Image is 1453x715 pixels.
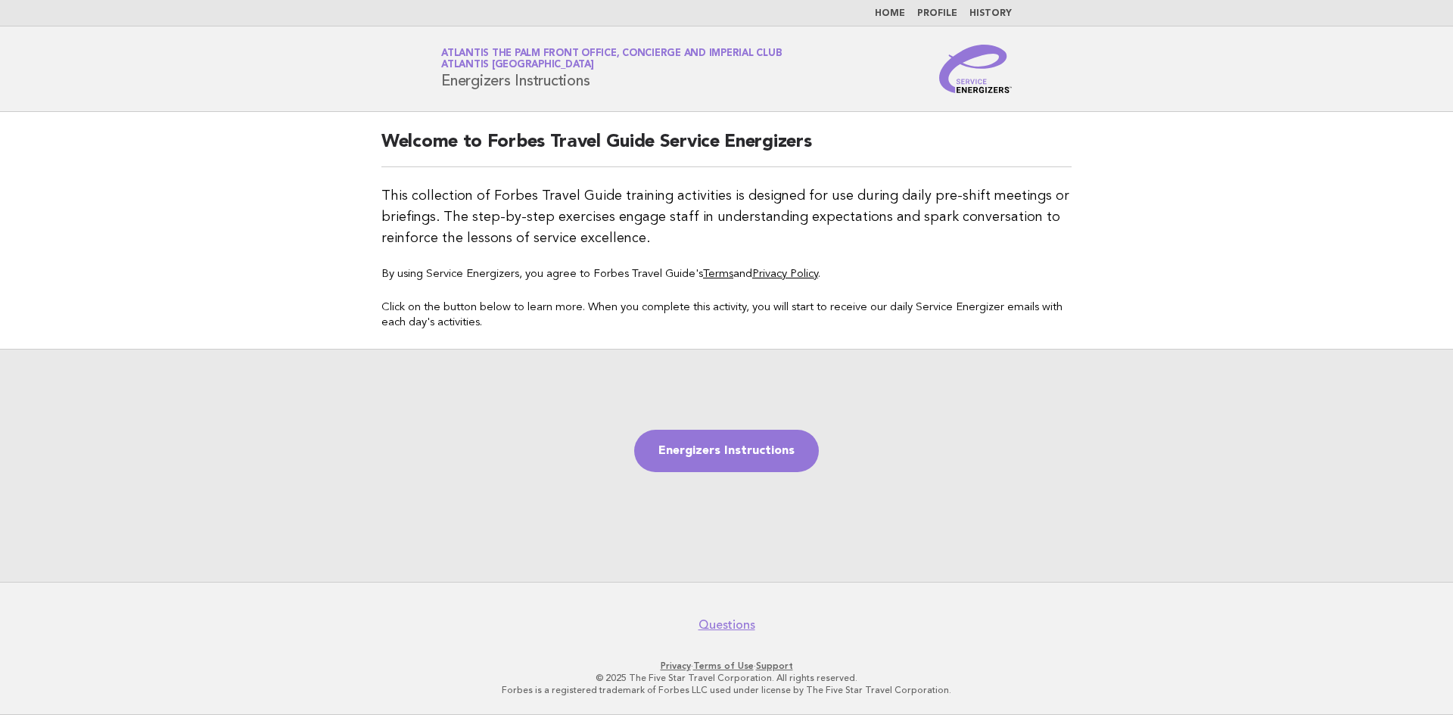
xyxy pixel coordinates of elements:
[634,430,819,472] a: Energizers Instructions
[703,269,733,280] a: Terms
[381,185,1072,249] p: This collection of Forbes Travel Guide training activities is designed for use during daily pre-s...
[381,130,1072,167] h2: Welcome to Forbes Travel Guide Service Energizers
[661,661,691,671] a: Privacy
[939,45,1012,93] img: Service Energizers
[441,61,594,70] span: Atlantis [GEOGRAPHIC_DATA]
[263,660,1190,672] p: · ·
[263,684,1190,696] p: Forbes is a registered trademark of Forbes LLC used under license by The Five Star Travel Corpora...
[381,267,1072,282] p: By using Service Energizers, you agree to Forbes Travel Guide's and .
[441,49,782,89] h1: Energizers Instructions
[693,661,754,671] a: Terms of Use
[263,672,1190,684] p: © 2025 The Five Star Travel Corporation. All rights reserved.
[969,9,1012,18] a: History
[756,661,793,671] a: Support
[875,9,905,18] a: Home
[917,9,957,18] a: Profile
[698,617,755,633] a: Questions
[381,300,1072,331] p: Click on the button below to learn more. When you complete this activity, you will start to recei...
[441,48,782,70] a: Atlantis The Palm Front Office, Concierge and Imperial ClubAtlantis [GEOGRAPHIC_DATA]
[752,269,818,280] a: Privacy Policy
